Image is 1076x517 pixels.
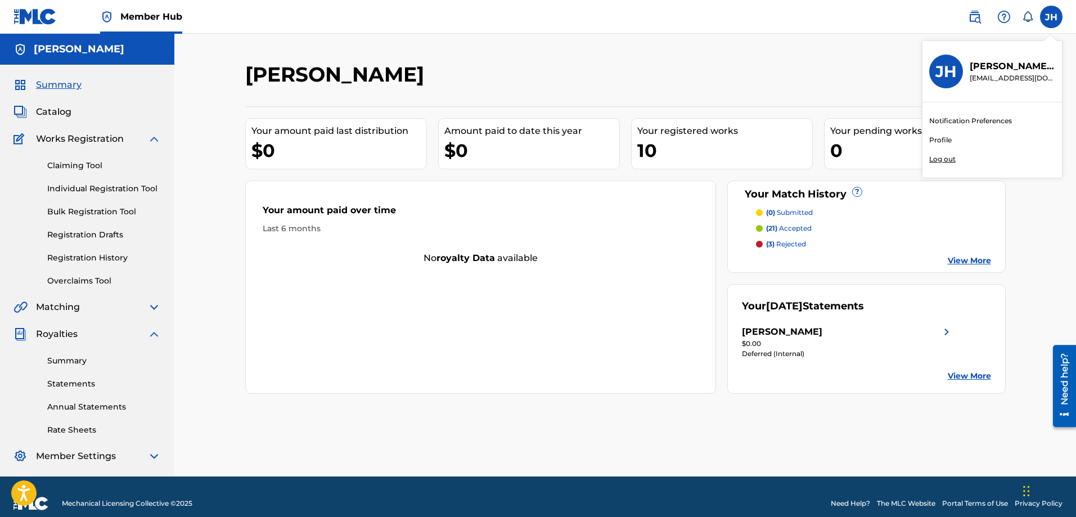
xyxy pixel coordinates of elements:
[756,208,991,218] a: (0) submitted
[263,223,699,235] div: Last 6 months
[877,498,935,509] a: The MLC Website
[766,224,777,232] span: (21)
[444,138,619,163] div: $0
[47,160,161,172] a: Claiming Tool
[942,498,1008,509] a: Portal Terms of Use
[940,325,953,339] img: right chevron icon
[36,78,82,92] span: Summary
[36,105,71,119] span: Catalog
[766,208,775,217] span: (0)
[36,449,116,463] span: Member Settings
[766,240,775,248] span: (3)
[948,370,991,382] a: View More
[47,252,161,264] a: Registration History
[13,132,28,146] img: Works Registration
[251,124,426,138] div: Your amount paid last distribution
[929,116,1012,126] a: Notification Preferences
[742,325,953,359] a: [PERSON_NAME]right chevron icon$0.00Deferred (Internal)
[100,10,114,24] img: Top Rightsholder
[251,138,426,163] div: $0
[742,325,822,339] div: [PERSON_NAME]
[13,78,82,92] a: SummarySummary
[766,239,806,249] p: rejected
[830,138,1005,163] div: 0
[444,124,619,138] div: Amount paid to date this year
[47,401,161,413] a: Annual Statements
[62,498,192,509] span: Mechanical Licensing Collective © 2025
[13,43,27,56] img: Accounts
[1022,11,1033,23] div: Notifications
[13,497,48,510] img: logo
[929,135,952,145] a: Profile
[1015,498,1063,509] a: Privacy Policy
[36,300,80,314] span: Matching
[742,339,953,349] div: $0.00
[47,355,161,367] a: Summary
[13,300,28,314] img: Matching
[13,449,27,463] img: Member Settings
[997,10,1011,24] img: help
[36,327,78,341] span: Royalties
[47,229,161,241] a: Registration Drafts
[756,239,991,249] a: (3) rejected
[47,378,161,390] a: Statements
[637,138,812,163] div: 10
[47,183,161,195] a: Individual Registration Tool
[147,132,161,146] img: expand
[742,349,953,359] div: Deferred (Internal)
[13,8,57,25] img: MLC Logo
[853,187,862,196] span: ?
[935,62,957,82] h3: JH
[246,251,716,265] div: No available
[47,206,161,218] a: Bulk Registration Tool
[1045,341,1076,431] iframe: Resource Center
[993,6,1015,28] div: Help
[147,449,161,463] img: expand
[831,498,870,509] a: Need Help?
[47,275,161,287] a: Overclaims Tool
[245,62,430,87] h2: [PERSON_NAME]
[742,299,864,314] div: Your Statements
[756,223,991,233] a: (21) accepted
[970,60,1055,73] p: John Hair
[948,255,991,267] a: View More
[1023,474,1030,508] div: Drag
[1045,11,1057,24] span: JH
[766,223,812,233] p: accepted
[13,327,27,341] img: Royalties
[13,78,27,92] img: Summary
[263,204,699,223] div: Your amount paid over time
[13,105,27,119] img: Catalog
[13,105,71,119] a: CatalogCatalog
[436,253,495,263] strong: royalty data
[1040,6,1063,28] div: User Menu
[970,73,1055,83] p: drhairjazz@aol.com
[766,300,803,312] span: [DATE]
[968,10,982,24] img: search
[929,154,956,164] p: Log out
[1020,463,1076,517] iframe: Chat Widget
[637,124,812,138] div: Your registered works
[742,187,991,202] div: Your Match History
[964,6,986,28] a: Public Search
[147,327,161,341] img: expand
[830,124,1005,138] div: Your pending works
[34,43,124,56] h5: John Hair
[766,208,813,218] p: submitted
[120,10,182,23] span: Member Hub
[36,132,124,146] span: Works Registration
[147,300,161,314] img: expand
[47,424,161,436] a: Rate Sheets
